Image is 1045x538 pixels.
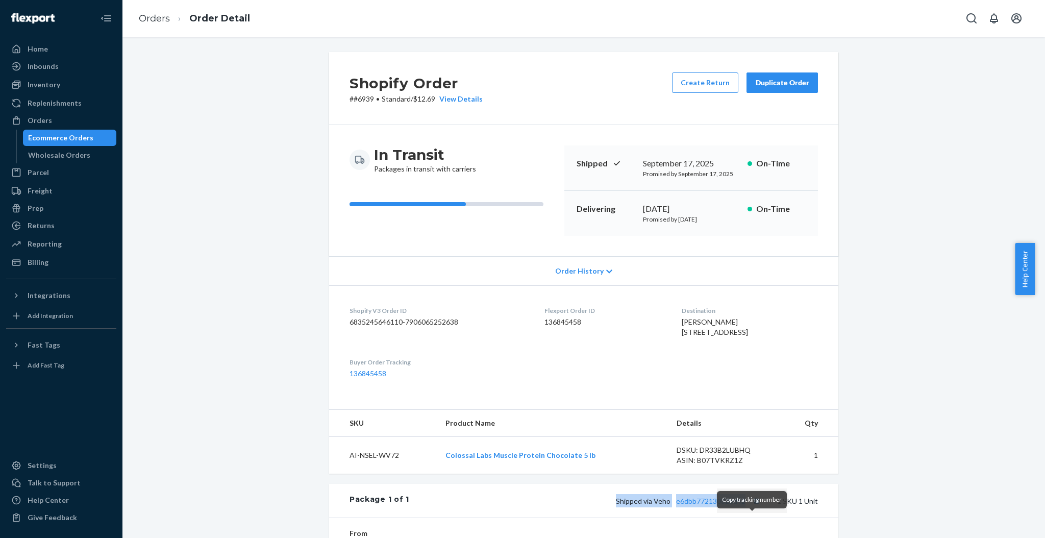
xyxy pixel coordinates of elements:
th: Details [668,410,781,437]
button: Help Center [1015,243,1035,295]
p: On-Time [756,158,806,169]
div: Add Integration [28,311,73,320]
span: Standard [382,94,411,103]
span: Copy tracking number [722,496,782,503]
a: Settings [6,457,116,474]
button: Fast Tags [6,337,116,353]
button: Open notifications [984,8,1004,29]
div: Billing [28,257,48,267]
a: Prep [6,200,116,216]
h3: In Transit [374,145,476,164]
p: Shipped [577,158,635,169]
div: Replenishments [28,98,82,108]
span: Shipped via Veho [616,497,763,505]
a: e6dbb77213082bd42 [676,497,745,505]
th: Qty [780,410,838,437]
div: [DATE] [643,203,739,215]
button: Give Feedback [6,509,116,526]
a: Colossal Labs Muscle Protein Chocolate 5 lb [445,451,595,459]
p: On-Time [756,203,806,215]
div: Parcel [28,167,49,178]
button: Close Navigation [96,8,116,29]
span: Order History [555,266,604,276]
th: Product Name [437,410,668,437]
a: Ecommerce Orders [23,130,117,146]
a: Add Integration [6,308,116,324]
a: Billing [6,254,116,271]
td: AI-NSEL-WV72 [329,437,437,474]
a: Orders [139,13,170,24]
th: SKU [329,410,437,437]
div: Prep [28,203,43,213]
div: Integrations [28,290,70,301]
a: Inventory [6,77,116,93]
dd: 6835245646110-7906065252638 [350,317,528,327]
dt: Destination [682,306,818,315]
p: Delivering [577,203,635,215]
a: Help Center [6,492,116,508]
div: ASIN: B07TVKRZ1Z [677,455,773,466]
p: # #6939 / $12.69 [350,94,483,104]
dt: Shopify V3 Order ID [350,306,528,315]
div: Settings [28,460,57,471]
h2: Shopify Order [350,72,483,94]
div: Inventory [28,80,60,90]
a: 136845458 [350,369,386,378]
div: DSKU: DR33B2LUBHQ [677,445,773,455]
div: Orders [28,115,52,126]
a: Orders [6,112,116,129]
div: Packages in transit with carriers [374,145,476,174]
div: Add Fast Tag [28,361,64,370]
a: Reporting [6,236,116,252]
dt: Buyer Order Tracking [350,358,528,366]
dt: Flexport Order ID [544,306,665,315]
div: Help Center [28,495,69,505]
div: Inbounds [28,61,59,71]
div: Give Feedback [28,512,77,523]
a: Add Fast Tag [6,357,116,374]
div: Fast Tags [28,340,60,350]
p: Promised by [DATE] [643,215,739,224]
div: Freight [28,186,53,196]
button: Create Return [672,72,738,93]
p: Promised by September 17, 2025 [643,169,739,178]
a: Order Detail [189,13,250,24]
td: 1 [780,437,838,474]
a: Wholesale Orders [23,147,117,163]
button: Open Search Box [961,8,982,29]
span: • [376,94,380,103]
img: Flexport logo [11,13,55,23]
div: Talk to Support [28,478,81,488]
dd: 136845458 [544,317,665,327]
div: Package 1 of 1 [350,494,409,507]
a: Parcel [6,164,116,181]
a: Replenishments [6,95,116,111]
button: Integrations [6,287,116,304]
div: Wholesale Orders [28,150,90,160]
a: Home [6,41,116,57]
button: View Details [435,94,483,104]
div: Duplicate Order [755,78,809,88]
a: Returns [6,217,116,234]
span: [PERSON_NAME] [STREET_ADDRESS] [682,317,748,336]
div: Reporting [28,239,62,249]
div: September 17, 2025 [643,158,739,169]
button: Open account menu [1006,8,1027,29]
div: 1 SKU 1 Unit [409,494,818,507]
div: Returns [28,221,55,231]
div: Ecommerce Orders [28,133,93,143]
div: Home [28,44,48,54]
a: Freight [6,183,116,199]
a: Inbounds [6,58,116,75]
button: Duplicate Order [747,72,818,93]
button: Talk to Support [6,475,116,491]
ol: breadcrumbs [131,4,258,34]
span: Support [20,7,57,16]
